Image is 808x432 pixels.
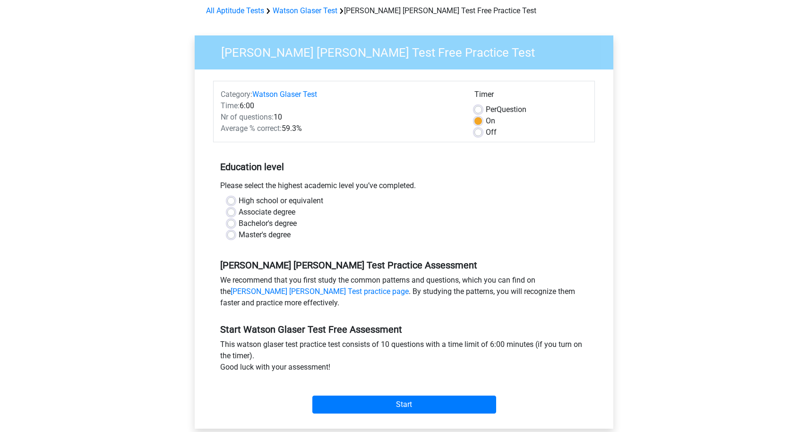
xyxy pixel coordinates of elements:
a: All Aptitude Tests [206,6,264,15]
label: Off [486,127,497,138]
span: Nr of questions: [221,112,274,121]
label: On [486,115,495,127]
a: [PERSON_NAME] [PERSON_NAME] Test practice page [231,287,409,296]
div: 10 [214,112,467,123]
label: Bachelor's degree [239,218,297,229]
input: Start [312,396,496,414]
span: Category: [221,90,252,99]
label: Associate degree [239,207,295,218]
div: This watson glaser test practice test consists of 10 questions with a time limit of 6:00 minutes ... [213,339,595,377]
label: High school or equivalent [239,195,323,207]
div: 6:00 [214,100,467,112]
div: [PERSON_NAME] [PERSON_NAME] Test Free Practice Test [202,5,606,17]
div: Please select the highest academic level you’ve completed. [213,180,595,195]
h5: Education level [220,157,588,176]
h5: Start Watson Glaser Test Free Assessment [220,324,588,335]
span: Average % correct: [221,124,282,133]
span: Per [486,105,497,114]
a: Watson Glaser Test [273,6,337,15]
h3: [PERSON_NAME] [PERSON_NAME] Test Free Practice Test [210,42,606,60]
div: We recommend that you first study the common patterns and questions, which you can find on the . ... [213,275,595,312]
div: 59.3% [214,123,467,134]
a: Watson Glaser Test [252,90,317,99]
span: Time: [221,101,240,110]
h5: [PERSON_NAME] [PERSON_NAME] Test Practice Assessment [220,259,588,271]
label: Question [486,104,526,115]
div: Timer [474,89,587,104]
label: Master's degree [239,229,291,241]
